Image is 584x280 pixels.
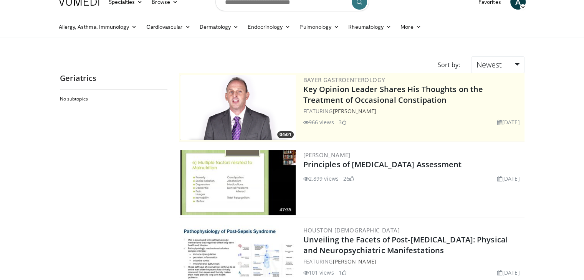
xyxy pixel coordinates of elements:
a: Pulmonology [295,19,344,35]
img: 06f08946-c779-43d8-9317-97b18aa519ee.300x170_q85_crop-smart_upscale.jpg [180,150,296,215]
span: Newest [476,59,501,70]
div: FEATURING [303,257,523,265]
a: Principles of [MEDICAL_DATA] Assessment [303,159,462,170]
li: 1 [339,268,346,277]
a: [PERSON_NAME] [303,151,351,159]
a: Dermatology [195,19,243,35]
a: [PERSON_NAME] [333,258,376,265]
a: [PERSON_NAME] [333,107,376,115]
a: Newest [471,56,524,73]
div: Sort by: [432,56,465,73]
span: 04:01 [277,131,294,138]
img: 9828b8df-38ad-4333-b93d-bb657251ca89.png.300x170_q85_crop-smart_upscale.png [180,75,296,140]
h2: Geriatrics [60,73,167,83]
li: 2,899 views [303,175,339,183]
a: Allergy, Asthma, Immunology [54,19,142,35]
a: Bayer Gastroenterology [303,76,385,84]
a: Cardiovascular [141,19,195,35]
li: 26 [343,175,354,183]
li: [DATE] [497,175,520,183]
li: [DATE] [497,268,520,277]
a: 47:35 [180,150,296,215]
a: Endocrinology [243,19,295,35]
li: 3 [339,118,346,126]
a: More [396,19,425,35]
a: Key Opinion Leader Shares His Thoughts on the Treatment of Occasional Constipation [303,84,483,105]
li: 966 views [303,118,334,126]
li: [DATE] [497,118,520,126]
h2: No subtopics [60,96,165,102]
a: 04:01 [180,75,296,140]
div: FEATURING [303,107,523,115]
a: Rheumatology [344,19,396,35]
li: 101 views [303,268,334,277]
a: Houston [DEMOGRAPHIC_DATA] [303,226,400,234]
span: 47:35 [277,206,294,213]
a: Unveiling the Facets of Post-[MEDICAL_DATA]: Physical and Neuropsychiatric Manifestations [303,234,508,255]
